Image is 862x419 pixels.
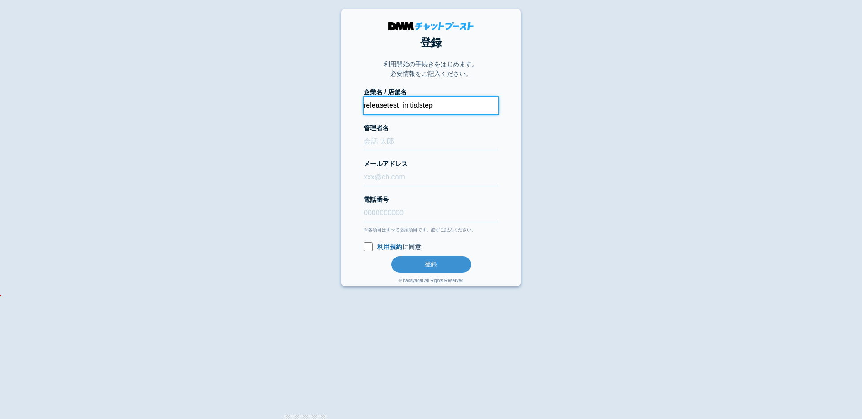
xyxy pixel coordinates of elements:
[384,60,478,79] p: 利用開始の手続きをはじめます。 必要情報をご記入ください。
[364,227,498,233] div: ※各項目はすべて必須項目です。必ずご記入ください。
[398,277,463,286] div: © hassyadai All Rights Reserved
[364,123,498,133] label: 管理者名
[364,242,498,252] label: に同意
[364,242,373,251] input: 利用規約に同意
[364,205,498,222] input: 0000000000
[364,195,498,205] label: 電話番号
[377,243,402,250] a: 利用規約
[388,22,474,30] img: DMMチャットブースト
[391,256,471,273] button: 登録
[364,169,498,186] input: xxx@cb.com
[364,159,498,169] label: メールアドレス
[364,87,498,97] label: 企業名 / 店舗名
[364,97,498,114] input: 株式会社チャットブースト
[364,133,498,150] input: 会話 太郎
[364,35,498,51] h1: 登録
